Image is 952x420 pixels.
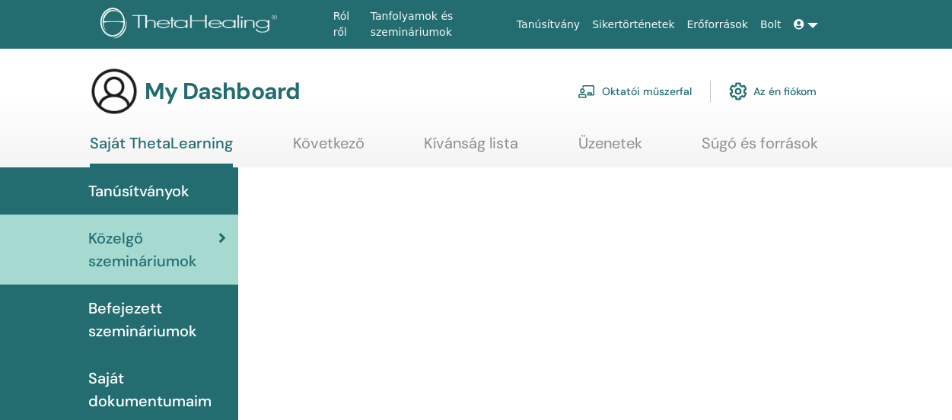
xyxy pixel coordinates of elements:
span: Befejezett szemináriumok [88,297,226,342]
a: Az én fiókom [729,75,817,108]
a: Tanfolyamok és szemináriumok [365,2,511,46]
span: Saját dokumentumaim [88,367,226,412]
a: Következő [293,134,365,164]
a: Sikertörténetek [586,11,680,39]
img: logo.png [100,8,282,42]
img: cog.svg [729,78,747,104]
h3: My Dashboard [145,78,300,105]
img: generic-user-icon.jpg [90,67,139,116]
a: Ról ről [327,2,365,46]
img: chalkboard-teacher.svg [578,84,596,98]
a: Tanúsítvány [511,11,586,39]
a: Kívánság lista [424,134,518,164]
a: Súgó és források [702,134,818,164]
a: Oktatói műszerfal [578,75,692,108]
span: Tanúsítványok [88,180,189,202]
a: Saját ThetaLearning [90,134,233,167]
span: Közelgő szemináriumok [88,227,218,272]
a: Erőforrások [681,11,754,39]
a: Üzenetek [578,134,642,164]
a: Bolt [754,11,788,39]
